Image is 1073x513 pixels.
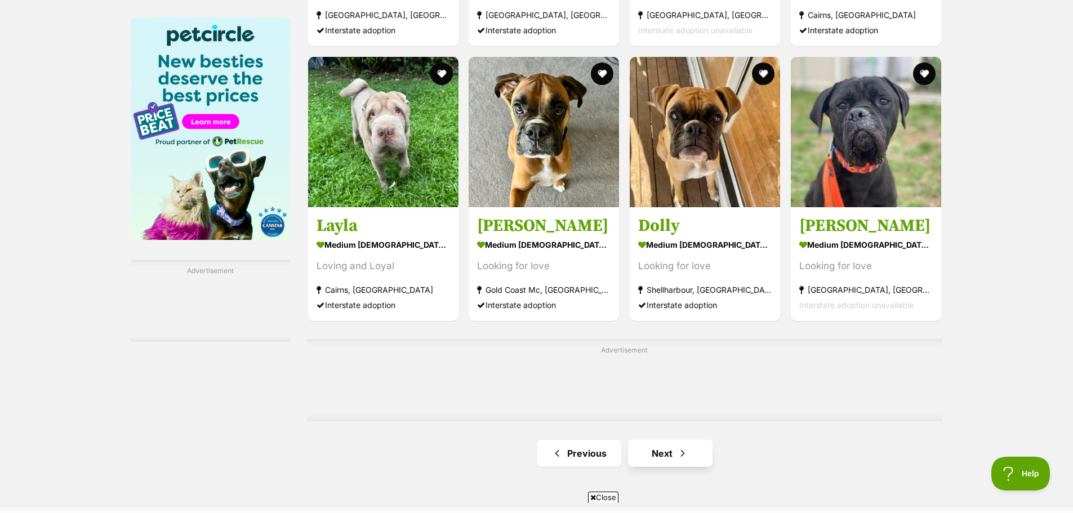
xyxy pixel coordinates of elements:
[317,237,450,253] strong: medium [DEMOGRAPHIC_DATA] Dog
[630,207,780,321] a: Dolly medium [DEMOGRAPHIC_DATA] Dog Looking for love Shellharbour, [GEOGRAPHIC_DATA] Interstate a...
[638,7,772,23] strong: [GEOGRAPHIC_DATA], [GEOGRAPHIC_DATA]
[317,7,450,23] strong: [GEOGRAPHIC_DATA], [GEOGRAPHIC_DATA]
[638,215,772,237] h3: Dolly
[591,63,613,85] button: favourite
[991,457,1050,490] iframe: Help Scout Beacon - Open
[469,57,619,207] img: Leo - Boxer Dog
[477,258,611,274] div: Looking for love
[638,258,772,274] div: Looking for love
[317,297,450,313] div: Interstate adoption
[638,25,753,35] span: Interstate adoption unavailable
[799,23,933,38] div: Interstate adoption
[477,23,611,38] div: Interstate adoption
[477,282,611,297] strong: Gold Coast Mc, [GEOGRAPHIC_DATA]
[628,440,713,467] a: Next page
[638,237,772,253] strong: medium [DEMOGRAPHIC_DATA] Dog
[477,297,611,313] div: Interstate adoption
[638,297,772,313] div: Interstate adoption
[799,300,914,310] span: Interstate adoption unavailable
[799,237,933,253] strong: medium [DEMOGRAPHIC_DATA] Dog
[307,440,942,467] nav: Pagination
[588,492,618,503] span: Close
[131,17,290,240] img: Pet Circle promo banner
[638,282,772,297] strong: Shellharbour, [GEOGRAPHIC_DATA]
[477,7,611,23] strong: [GEOGRAPHIC_DATA], [GEOGRAPHIC_DATA]
[630,57,780,207] img: Dolly - Boxer Dog
[799,282,933,297] strong: [GEOGRAPHIC_DATA], [GEOGRAPHIC_DATA]
[317,282,450,297] strong: Cairns, [GEOGRAPHIC_DATA]
[131,260,290,342] div: Advertisement
[799,215,933,237] h3: [PERSON_NAME]
[537,440,621,467] a: Previous page
[430,63,452,85] button: favourite
[308,57,458,207] img: Layla - Shar Pei Dog
[477,237,611,253] strong: medium [DEMOGRAPHIC_DATA] Dog
[752,63,774,85] button: favourite
[799,7,933,23] strong: Cairns, [GEOGRAPHIC_DATA]
[307,339,942,421] div: Advertisement
[308,207,458,321] a: Layla medium [DEMOGRAPHIC_DATA] Dog Loving and Loyal Cairns, [GEOGRAPHIC_DATA] Interstate adoption
[799,258,933,274] div: Looking for love
[791,57,941,207] img: Keanu - Cane Corso Dog
[477,215,611,237] h3: [PERSON_NAME]
[913,63,936,85] button: favourite
[469,207,619,321] a: [PERSON_NAME] medium [DEMOGRAPHIC_DATA] Dog Looking for love Gold Coast Mc, [GEOGRAPHIC_DATA] Int...
[791,207,941,321] a: [PERSON_NAME] medium [DEMOGRAPHIC_DATA] Dog Looking for love [GEOGRAPHIC_DATA], [GEOGRAPHIC_DATA]...
[317,258,450,274] div: Loving and Loyal
[317,215,450,237] h3: Layla
[317,23,450,38] div: Interstate adoption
